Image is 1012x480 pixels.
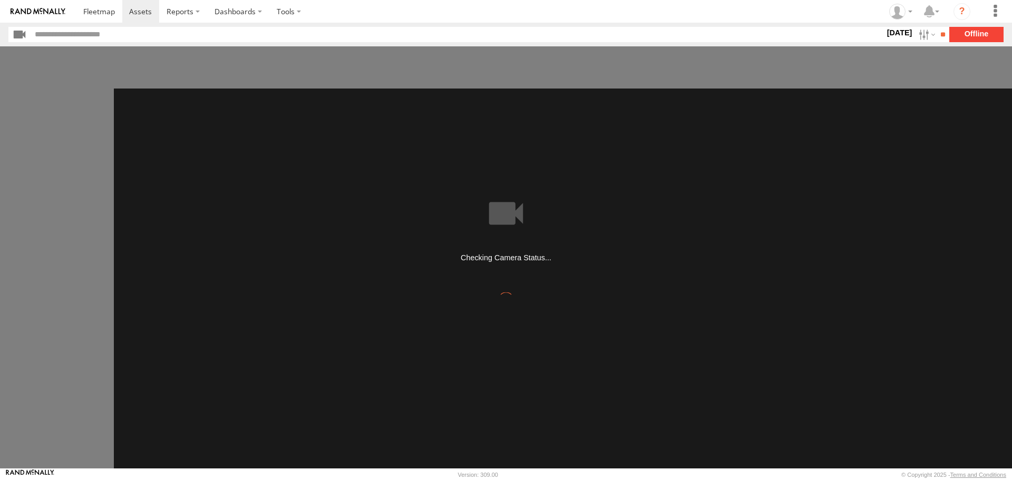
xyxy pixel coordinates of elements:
[901,472,1006,478] div: © Copyright 2025 -
[914,27,937,42] label: Search Filter Options
[11,8,65,15] img: rand-logo.svg
[950,472,1006,478] a: Terms and Conditions
[6,469,54,480] a: Visit our Website
[458,472,498,478] div: Version: 309.00
[953,3,970,20] i: ?
[885,4,916,19] div: Randy Yohe
[884,27,914,38] label: [DATE]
